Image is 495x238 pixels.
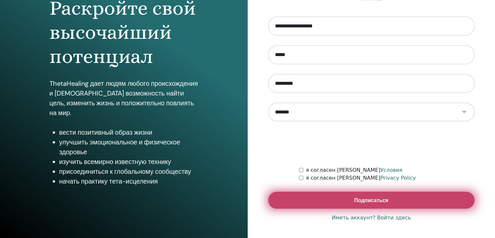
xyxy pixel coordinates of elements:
li: улучшить эмоциональное и физическое здоровье [59,137,198,157]
li: изучить всемирно известную технику [59,157,198,167]
p: ThetaHealing дает людям любого происхождения и [DEMOGRAPHIC_DATA] возможность найти цель, изменит... [49,79,198,118]
button: Подписаться [268,192,475,209]
li: присоединиться к глобальному сообществу [59,167,198,176]
label: я согласен [PERSON_NAME] [306,174,416,182]
span: Подписаться [354,197,388,204]
iframe: reCAPTCHA [322,131,421,156]
a: Privacy Policy [380,175,416,181]
li: начать практику тета-исцеления [59,176,198,186]
a: Условия [380,167,403,173]
a: Иметь аккаунт? Войти здесь [332,214,411,222]
li: вести позитивный образ жизни [59,127,198,137]
label: я согласен [PERSON_NAME] [306,166,403,174]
